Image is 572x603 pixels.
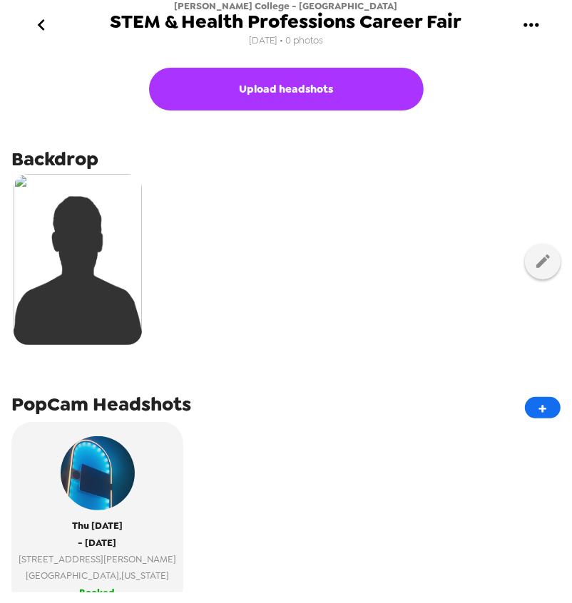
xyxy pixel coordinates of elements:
span: PopCam Headshots [11,391,191,417]
span: [STREET_ADDRESS][PERSON_NAME] [19,551,176,567]
button: gallery menu [508,2,554,48]
button: Upload headshots [149,68,424,110]
button: + [525,397,561,418]
span: STEM & Health Professions Career Fair [111,12,462,31]
span: [DATE] • 0 photos [249,31,323,51]
span: [GEOGRAPHIC_DATA] , [US_STATE] [19,567,176,584]
img: popcam example [61,436,135,510]
span: Thu [DATE] [72,517,123,534]
button: go back [18,2,64,48]
span: Booked [80,584,116,601]
img: silhouette [14,174,142,345]
span: Backdrop [11,146,98,172]
span: - [DATE] [78,535,117,551]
